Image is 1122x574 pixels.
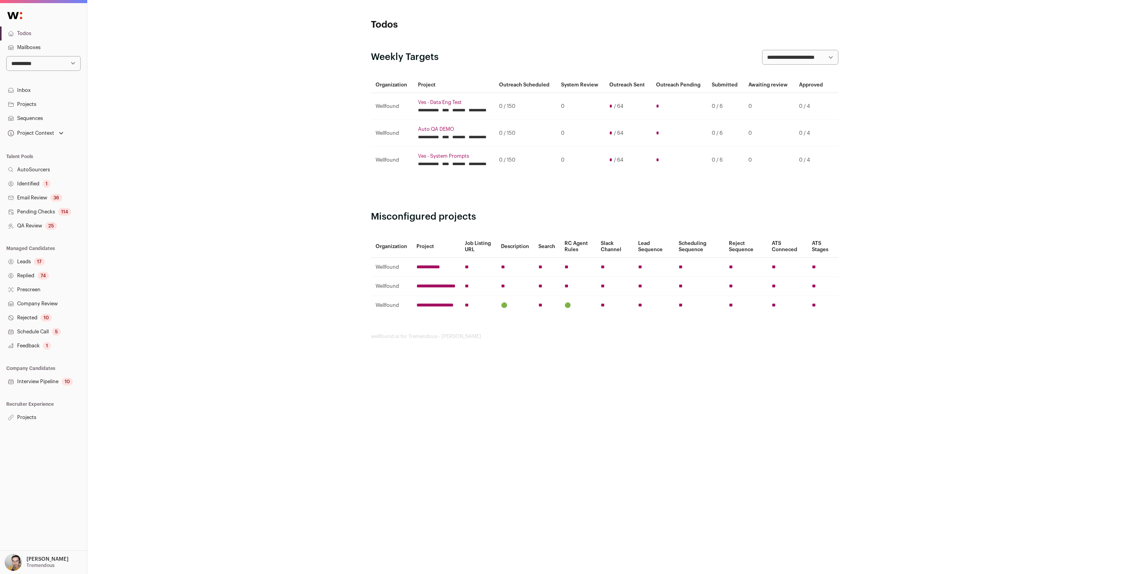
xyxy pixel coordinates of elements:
[614,103,623,109] span: / 64
[556,147,605,174] td: 0
[767,236,807,258] th: ATS Conneced
[371,236,412,258] th: Organization
[744,120,794,147] td: 0
[5,554,22,571] img: 144000-medium_jpg
[674,236,724,258] th: Scheduling Sequence
[494,93,556,120] td: 0 / 150
[371,258,412,277] td: Wellfound
[724,236,767,258] th: Reject Sequence
[494,147,556,174] td: 0 / 150
[26,562,55,569] p: Tremendous
[413,77,494,93] th: Project
[494,120,556,147] td: 0 / 150
[6,128,65,139] button: Open dropdown
[794,147,829,174] td: 0 / 4
[34,258,45,266] div: 17
[807,236,838,258] th: ATS Stages
[560,296,596,315] td: 🟢
[371,77,413,93] th: Organization
[371,147,413,174] td: Wellfound
[744,93,794,120] td: 0
[42,180,51,188] div: 1
[371,296,412,315] td: Wellfound
[707,120,744,147] td: 0 / 6
[43,342,51,350] div: 1
[707,147,744,174] td: 0 / 6
[371,120,413,147] td: Wellfound
[651,77,707,93] th: Outreach Pending
[496,236,534,258] th: Description
[794,93,829,120] td: 0 / 4
[418,99,490,106] a: Ves - Data Eng Test
[371,333,838,340] footer: wellfound:ai for Tremendous - [PERSON_NAME]
[3,554,70,571] button: Open dropdown
[58,208,71,216] div: 114
[614,130,623,136] span: / 64
[45,222,57,230] div: 25
[633,236,674,258] th: Lead Sequence
[52,328,61,336] div: 5
[371,93,413,120] td: Wellfound
[605,77,651,93] th: Outreach Sent
[707,93,744,120] td: 0 / 6
[371,51,439,63] h2: Weekly Targets
[744,77,794,93] th: Awaiting review
[50,194,62,202] div: 36
[794,120,829,147] td: 0 / 4
[412,236,460,258] th: Project
[62,378,73,386] div: 10
[26,556,69,562] p: [PERSON_NAME]
[418,153,490,159] a: Ves - System Prompts
[556,120,605,147] td: 0
[556,77,605,93] th: System Review
[418,126,490,132] a: Auto QA DEMO
[41,314,52,322] div: 10
[744,147,794,174] td: 0
[707,77,744,93] th: Submitted
[596,236,633,258] th: Slack Channel
[37,272,49,280] div: 74
[496,296,534,315] td: 🟢
[3,8,26,23] img: Wellfound
[460,236,496,258] th: Job Listing URL
[6,130,54,136] div: Project Context
[614,157,623,163] span: / 64
[371,277,412,296] td: Wellfound
[560,236,596,258] th: RC Agent Rules
[494,77,556,93] th: Outreach Scheduled
[556,93,605,120] td: 0
[371,19,527,31] h1: Todos
[534,236,560,258] th: Search
[794,77,829,93] th: Approved
[371,211,838,223] h2: Misconfigured projects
